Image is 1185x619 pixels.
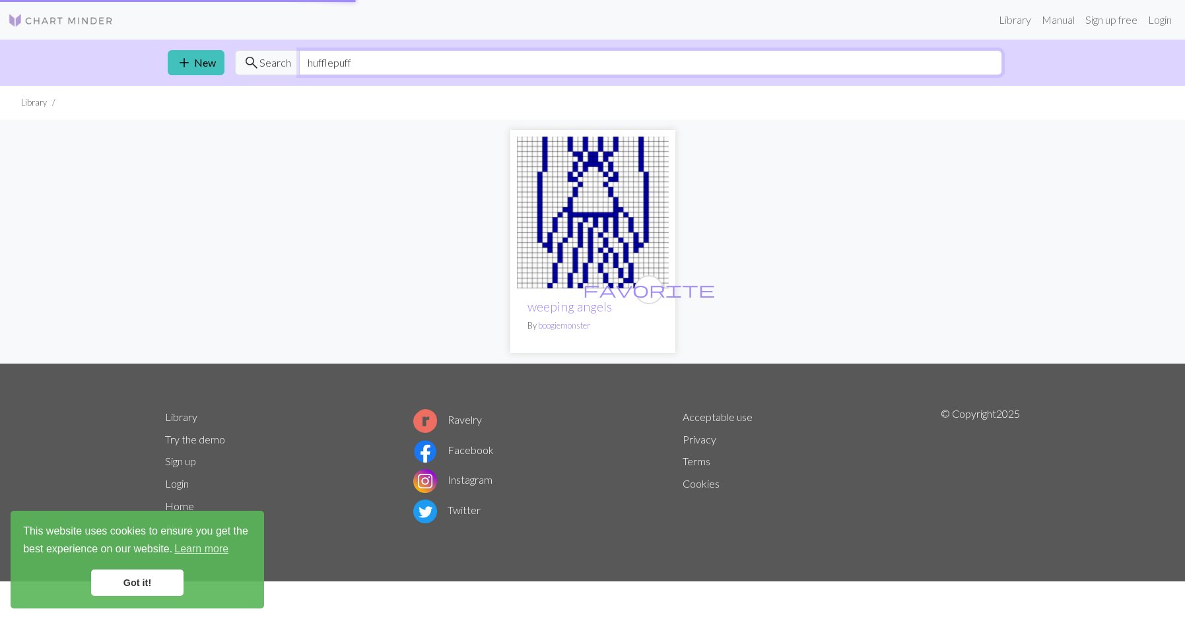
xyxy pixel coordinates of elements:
a: Login [1143,7,1177,33]
img: Ravelry logo [413,409,437,433]
a: Privacy [683,433,716,445]
a: learn more about cookies [172,539,230,559]
span: Search [259,55,291,71]
a: Facebook [413,443,494,456]
a: New [168,50,224,75]
a: dismiss cookie message [91,570,184,596]
a: Library [994,7,1036,33]
a: Cookies [683,477,720,490]
a: Ravelry [413,413,482,426]
span: This website uses cookies to ensure you get the best experience on our website. [23,523,252,559]
a: Sign up [165,455,196,467]
img: Instagram logo [413,469,437,493]
span: favorite [583,279,715,300]
img: Twitter logo [413,500,437,523]
p: By [527,319,658,332]
a: Try the demo [165,433,225,445]
a: Home [165,500,194,512]
button: favourite [634,275,663,304]
i: favourite [583,277,715,303]
div: cookieconsent [11,511,264,608]
a: Twitter [413,504,481,516]
img: Facebook logo [413,440,437,463]
a: Library [165,410,197,423]
img: Logo [8,13,114,28]
a: Instagram [413,473,492,486]
a: weeping angels [517,205,669,217]
li: Library [21,96,47,109]
p: © Copyright 2025 [941,406,1020,539]
span: add [176,53,192,72]
a: weeping angels [527,299,612,314]
a: Manual [1036,7,1080,33]
img: weeping angels [517,137,669,288]
a: Login [165,477,189,490]
a: boogiemonster [538,320,590,331]
a: Acceptable use [683,410,753,423]
a: Sign up free [1080,7,1143,33]
a: Terms [683,455,710,467]
span: search [244,53,259,72]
